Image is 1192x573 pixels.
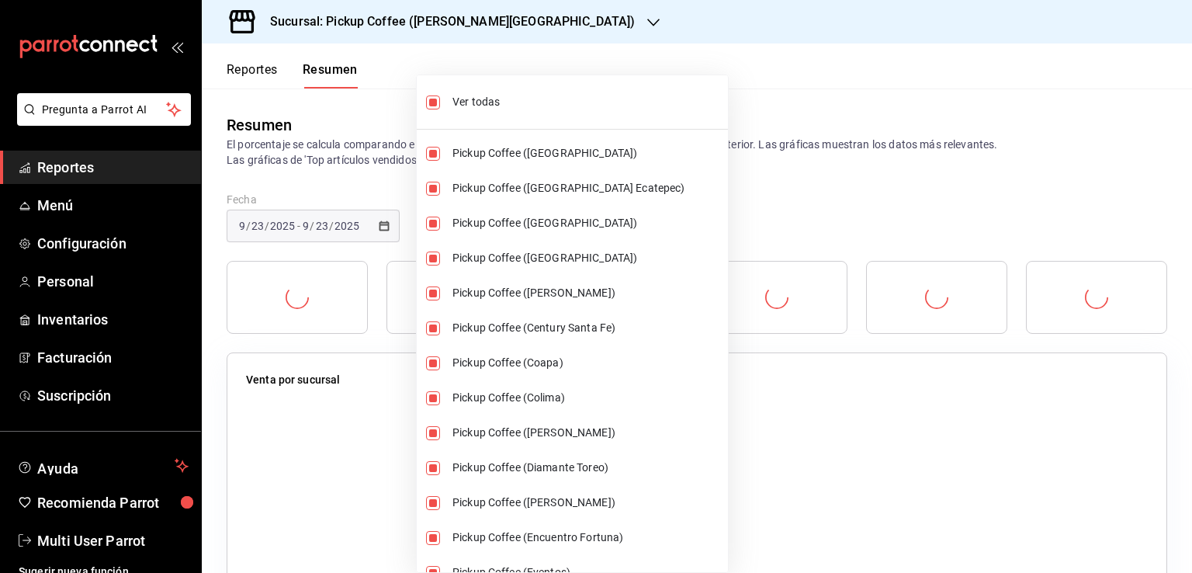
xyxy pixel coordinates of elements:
[452,495,722,511] span: Pickup Coffee ([PERSON_NAME])
[452,215,722,231] span: Pickup Coffee ([GEOGRAPHIC_DATA])
[452,530,722,546] span: Pickup Coffee (Encuentro Fortuna)
[452,460,722,476] span: Pickup Coffee (Diamante Toreo)
[452,425,722,441] span: Pickup Coffee ([PERSON_NAME])
[452,180,722,196] span: Pickup Coffee ([GEOGRAPHIC_DATA] Ecatepec)
[452,145,722,161] span: Pickup Coffee ([GEOGRAPHIC_DATA])
[452,390,722,406] span: Pickup Coffee (Colima)
[452,285,722,301] span: Pickup Coffee ([PERSON_NAME])
[452,94,722,110] span: Ver todas
[452,320,722,336] span: Pickup Coffee (Century Santa Fe)
[452,250,722,266] span: Pickup Coffee ([GEOGRAPHIC_DATA])
[452,355,722,371] span: Pickup Coffee (Coapa)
